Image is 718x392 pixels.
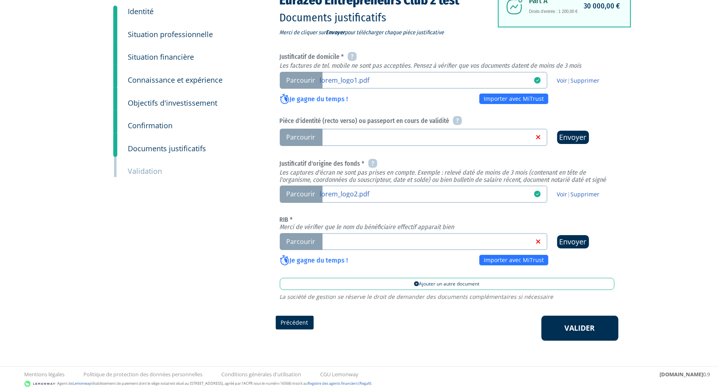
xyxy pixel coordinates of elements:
[280,62,582,69] em: Les factures de tel. mobile ne sont pas acceptées. Pensez à vérifier que vos documents datent de ...
[280,159,614,183] h6: Justificatif d'origine des fonds *
[557,77,568,84] a: Voir
[534,77,541,83] i: 02/09/2025 16:42
[24,371,65,378] a: Mentions légales
[128,98,218,108] small: Objectifs d'investissement
[280,129,323,146] span: Parcourir
[73,381,91,386] a: Lemonway
[221,371,301,378] a: Conditions générales d'utilisation
[320,190,534,198] a: lorem_logo2.pdf
[113,132,117,157] a: 7
[276,316,314,329] a: Précédent
[280,216,614,230] h6: RIB *
[8,380,710,388] div: - Agent de (établissement de paiement dont le siège social est situé au [STREET_ADDRESS], agréé p...
[128,121,173,130] small: Confirmation
[479,255,548,265] a: Importer avec MiTrust
[534,191,541,197] i: 02/09/2025 16:42
[557,235,589,248] input: Envoyer
[113,109,117,134] a: 6
[320,76,534,84] a: lorem_logo1.pdf
[280,169,606,183] em: Les captures d'écran ne sont pas prises en compte. Exemple : relevé daté de moins de 3 mois (cont...
[541,316,618,341] a: Valider
[320,371,358,378] a: CGU Lemonway
[280,186,323,203] span: Parcourir
[660,371,703,378] strong: [DOMAIN_NAME]
[557,131,589,144] input: Envoyer
[280,30,502,35] span: Merci de cliquer sur pour télécharger chaque pièce justificative
[113,18,117,43] a: 2
[479,94,548,104] a: Importer avec MiTrust
[280,94,348,105] p: Je gagne du temps !
[280,117,614,126] h6: Pièce d'identité (recto verso) ou passeport en cours de validité
[128,144,206,153] small: Documents justificatifs
[660,371,710,378] div: 0.9
[280,278,614,290] a: Ajouter un autre document
[571,190,600,198] a: Supprimer
[113,40,117,65] a: 3
[557,190,600,198] span: |
[280,223,454,231] em: Merci de vérifier que le nom du bénéficiaire effectif apparait bien
[557,190,568,198] a: Voir
[280,52,614,69] h6: Justificatif de domicile *
[128,75,223,85] small: Connaissance et expérience
[128,6,154,16] small: Identité
[113,6,117,22] a: 1
[571,77,600,84] a: Supprimer
[128,52,194,62] small: Situation financière
[280,294,614,300] span: La société de gestion se réserve le droit de demander des documents complémentaires si nécessaire
[113,63,117,88] a: 4
[83,371,202,378] a: Politique de protection des données personnelles
[128,29,213,39] small: Situation professionnelle
[557,77,600,85] span: |
[128,166,162,176] small: Validation
[113,86,117,111] a: 5
[24,380,55,388] img: logo-lemonway.png
[280,10,502,26] p: Documents justificatifs
[308,381,371,386] a: Registre des agents financiers (Regafi)
[280,233,323,250] span: Parcourir
[326,29,345,36] strong: Envoyer
[280,72,323,89] span: Parcourir
[280,256,348,266] p: Je gagne du temps !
